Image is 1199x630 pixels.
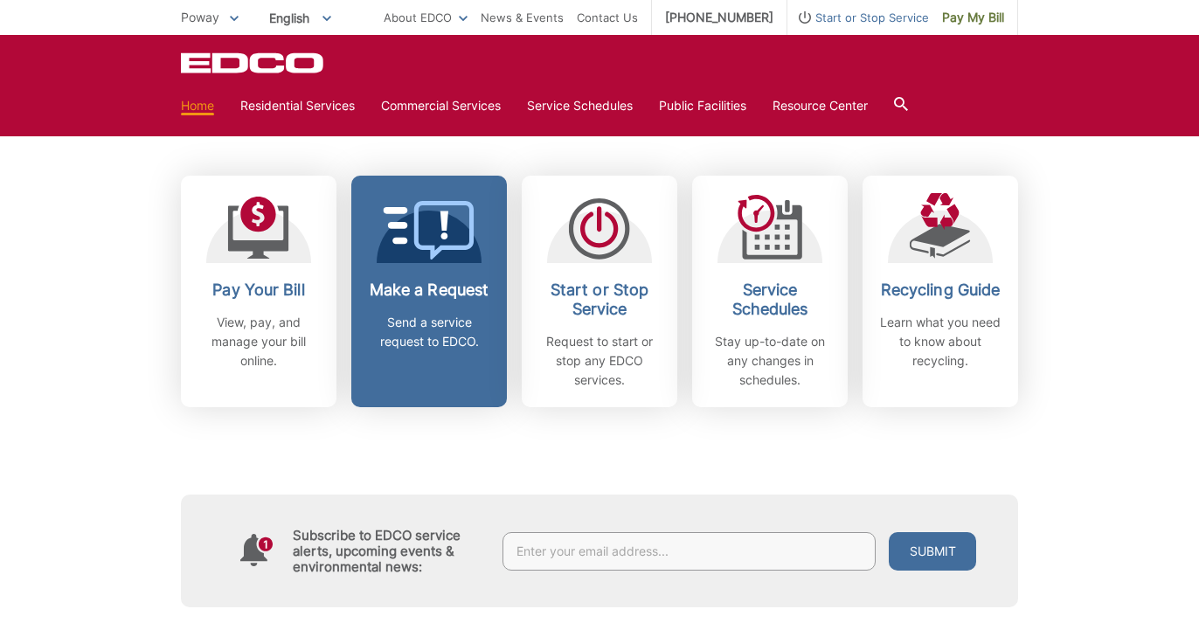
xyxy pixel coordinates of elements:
a: About EDCO [384,8,468,27]
a: Recycling Guide Learn what you need to know about recycling. [863,176,1018,407]
span: English [256,3,344,32]
a: Home [181,96,214,115]
h2: Recycling Guide [876,280,1005,300]
a: Make a Request Send a service request to EDCO. [351,176,507,407]
a: Service Schedules Stay up-to-date on any changes in schedules. [692,176,848,407]
a: Contact Us [577,8,638,27]
p: Request to start or stop any EDCO services. [535,332,664,390]
p: Stay up-to-date on any changes in schedules. [705,332,835,390]
a: Resource Center [773,96,868,115]
p: View, pay, and manage your bill online. [194,313,323,370]
a: Service Schedules [527,96,633,115]
button: Submit [889,532,976,571]
a: News & Events [481,8,564,27]
a: Commercial Services [381,96,501,115]
input: Enter your email address... [502,532,876,571]
a: Residential Services [240,96,355,115]
a: EDCD logo. Return to the homepage. [181,52,326,73]
span: Poway [181,10,219,24]
h2: Pay Your Bill [194,280,323,300]
h2: Start or Stop Service [535,280,664,319]
h2: Make a Request [364,280,494,300]
h2: Service Schedules [705,280,835,319]
h4: Subscribe to EDCO service alerts, upcoming events & environmental news: [293,528,485,575]
p: Learn what you need to know about recycling. [876,313,1005,370]
p: Send a service request to EDCO. [364,313,494,351]
span: Pay My Bill [942,8,1004,27]
a: Pay Your Bill View, pay, and manage your bill online. [181,176,336,407]
a: Public Facilities [659,96,746,115]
